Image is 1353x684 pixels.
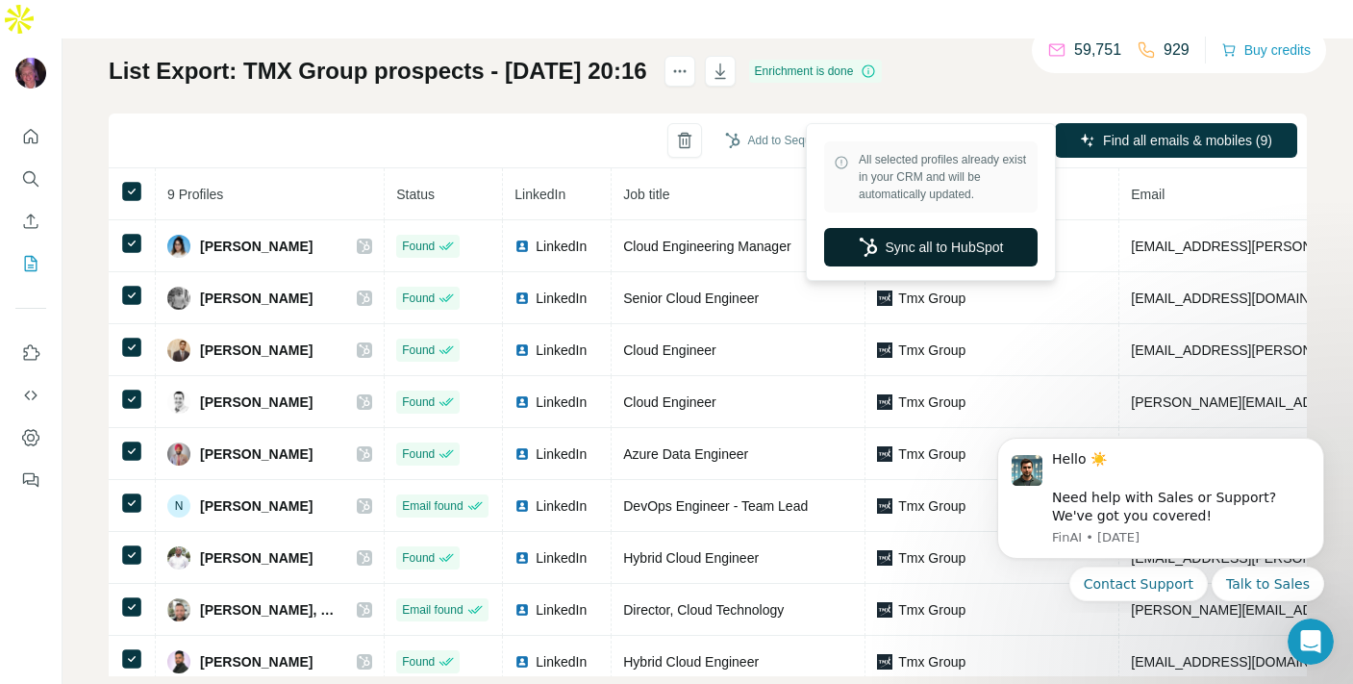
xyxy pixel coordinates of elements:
span: Status [396,187,435,202]
span: Cloud Engineer [623,394,716,410]
img: LinkedIn logo [514,446,530,462]
span: Cloud Engineer [623,342,716,358]
button: Search [15,162,46,196]
div: N [167,494,190,518]
button: Find all emails & mobiles (9) [1055,123,1297,158]
button: Use Surfe API [15,378,46,413]
span: LinkedIn [536,341,587,360]
span: DevOps Engineer - Team Lead [623,498,808,514]
img: Avatar [167,339,190,362]
iframe: Intercom notifications message [968,420,1353,613]
button: Buy credits [1221,37,1311,63]
span: Tmx Group [898,444,965,464]
span: [PERSON_NAME] [200,496,313,516]
img: Avatar [167,235,190,258]
span: Found [402,653,435,671]
span: Found [402,445,435,463]
span: Find all emails & mobiles (9) [1103,131,1272,150]
img: LinkedIn logo [514,602,530,618]
p: 929 [1164,38,1190,62]
img: company-logo [877,498,892,514]
span: Tmx Group [898,496,965,516]
span: All selected profiles already exist in your CRM and will be automatically updated. [859,151,1028,203]
span: Tmx Group [898,341,965,360]
span: Cloud Engineering Manager [623,239,790,254]
span: Found [402,549,435,567]
span: 9 Profiles [167,187,223,202]
img: company-logo [877,394,892,410]
img: Avatar [167,287,190,310]
img: Avatar [167,598,190,621]
button: Feedback [15,463,46,497]
span: Tmx Group [898,652,965,671]
img: company-logo [877,550,892,566]
img: Avatar [15,58,46,89]
span: Found [402,342,435,359]
img: company-logo [877,446,892,462]
div: Enrichment is done [749,60,883,83]
img: LinkedIn logo [514,342,530,358]
h1: List Export: TMX Group prospects - [DATE] 20:16 [109,56,647,87]
img: Avatar [167,650,190,673]
span: Tmx Group [898,289,965,308]
button: actions [664,56,695,87]
span: Found [402,290,435,307]
img: LinkedIn logo [514,394,530,410]
span: Senior Cloud Engineer [623,291,759,306]
img: LinkedIn logo [514,498,530,514]
span: Job title [623,187,669,202]
span: LinkedIn [536,600,587,620]
img: Avatar [167,443,190,466]
img: Avatar [167,546,190,570]
span: LinkedIn [536,496,587,516]
button: Sync all to HubSpot [824,228,1038,266]
button: Dashboard [15,420,46,455]
span: Tmx Group [898,393,965,412]
img: LinkedIn logo [514,291,530,306]
span: [PERSON_NAME] [200,237,313,256]
span: Tmx Group [898,600,965,620]
span: [PERSON_NAME] [200,548,313,568]
img: company-logo [877,602,892,618]
img: company-logo [877,654,892,670]
img: company-logo [877,342,892,358]
img: LinkedIn logo [514,550,530,566]
span: [PERSON_NAME], CISSP [200,600,338,620]
img: Avatar [167,391,190,414]
button: Use Surfe on LinkedIn [15,336,46,370]
span: Azure Data Engineer [623,446,748,462]
span: LinkedIn [536,289,587,308]
span: Email found [402,497,463,515]
span: LinkedIn [536,652,587,671]
span: Found [402,393,435,411]
span: Hybrid Cloud Engineer [623,654,759,670]
span: Email [1131,187,1165,202]
span: LinkedIn [536,548,587,568]
img: LinkedIn logo [514,239,530,254]
span: Found [402,238,435,255]
span: Tmx Group [898,548,965,568]
iframe: Intercom live chat [1288,619,1334,665]
span: Email found [402,601,463,619]
button: Add to Sequence (9) [712,126,867,155]
span: LinkedIn [536,444,587,464]
span: [PERSON_NAME] [200,289,313,308]
span: LinkedIn [536,237,587,256]
img: company-logo [877,291,892,306]
span: [PERSON_NAME] [200,652,313,671]
img: LinkedIn logo [514,654,530,670]
button: Enrich CSV [15,204,46,239]
span: [PERSON_NAME] [200,444,313,464]
span: [PERSON_NAME] [200,341,313,360]
button: Quick start [15,119,46,154]
span: LinkedIn [514,187,565,202]
span: Director, Cloud Technology [623,602,784,618]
